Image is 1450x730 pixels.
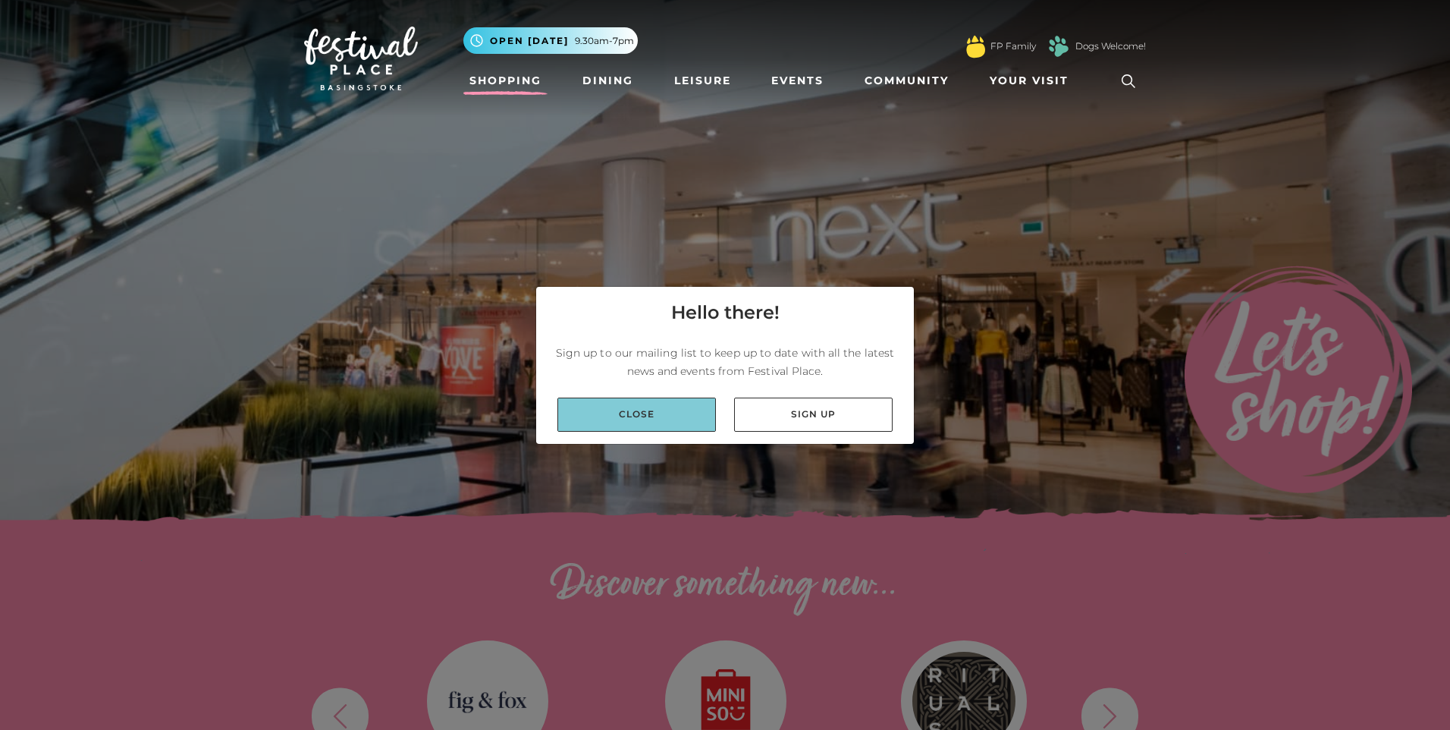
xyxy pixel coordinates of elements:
[576,67,639,95] a: Dining
[304,27,418,90] img: Festival Place Logo
[765,67,830,95] a: Events
[463,27,638,54] button: Open [DATE] 9.30am-7pm
[671,299,780,326] h4: Hello there!
[490,34,569,48] span: Open [DATE]
[990,73,1069,89] span: Your Visit
[557,398,716,432] a: Close
[984,67,1082,95] a: Your Visit
[463,67,548,95] a: Shopping
[990,39,1036,53] a: FP Family
[575,34,634,48] span: 9.30am-7pm
[1075,39,1146,53] a: Dogs Welcome!
[734,398,893,432] a: Sign up
[858,67,955,95] a: Community
[548,344,902,380] p: Sign up to our mailing list to keep up to date with all the latest news and events from Festival ...
[668,67,737,95] a: Leisure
